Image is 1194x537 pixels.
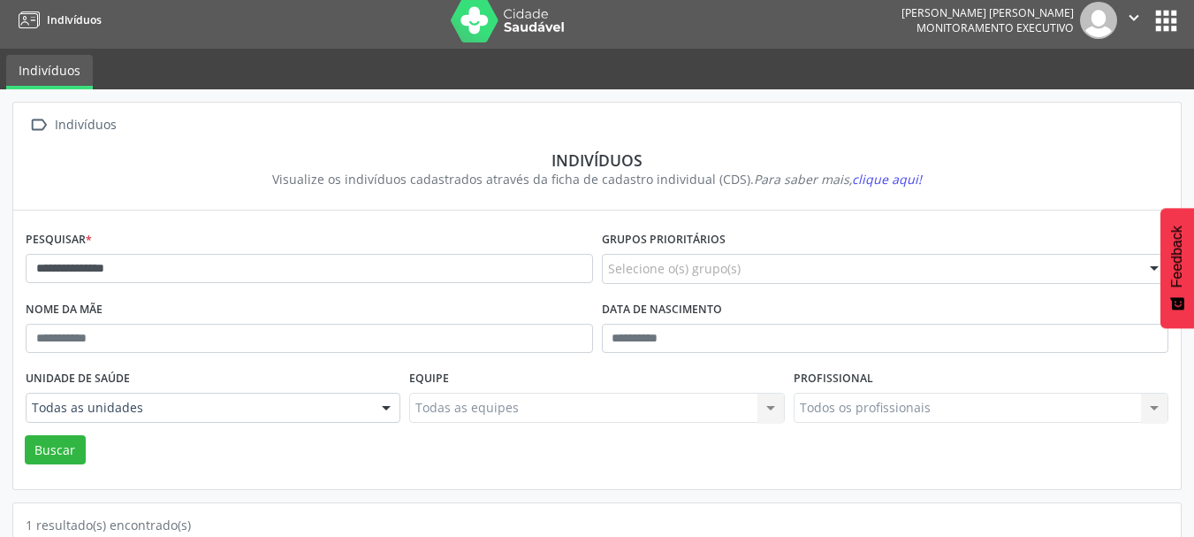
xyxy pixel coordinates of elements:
[794,365,873,393] label: Profissional
[12,5,102,35] a: Indivíduos
[6,55,93,89] a: Indivíduos
[51,112,119,138] div: Indivíduos
[47,12,102,27] span: Indivíduos
[602,226,726,254] label: Grupos prioritários
[409,365,449,393] label: Equipe
[754,171,922,188] i: Para saber mais,
[1160,208,1194,328] button: Feedback - Mostrar pesquisa
[38,170,1156,188] div: Visualize os indivíduos cadastrados através da ficha de cadastro individual (CDS).
[608,259,741,278] span: Selecione o(s) grupo(s)
[1151,5,1182,36] button: apps
[1117,2,1151,39] button: 
[32,399,364,417] span: Todas as unidades
[1080,2,1117,39] img: img
[916,20,1074,35] span: Monitoramento Executivo
[38,150,1156,170] div: Indivíduos
[26,365,130,393] label: Unidade de saúde
[26,516,1168,534] div: 1 resultado(s) encontrado(s)
[26,296,103,324] label: Nome da mãe
[25,435,86,465] button: Buscar
[1124,8,1144,27] i: 
[26,112,51,138] i: 
[602,296,722,324] label: Data de nascimento
[1169,226,1185,288] span: Feedback
[901,5,1074,20] div: [PERSON_NAME] [PERSON_NAME]
[26,112,119,138] a:  Indivíduos
[26,226,92,254] label: Pesquisar
[852,171,922,188] span: clique aqui!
